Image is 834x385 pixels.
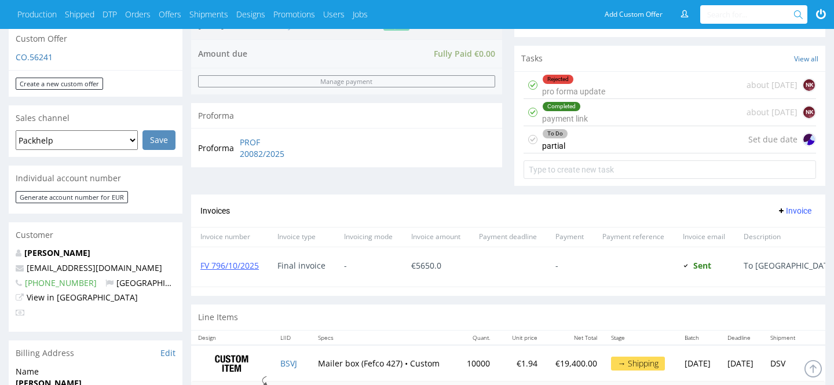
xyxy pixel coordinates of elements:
[772,204,816,218] button: Invoice
[497,331,544,345] th: Unit price
[65,9,94,20] a: Shipped
[273,9,315,20] a: Promotions
[105,277,197,288] span: [GEOGRAPHIC_DATA]
[542,99,588,126] div: payment link
[543,129,568,138] div: To Do
[236,9,265,20] a: Designs
[27,262,162,273] a: [EMAIL_ADDRESS][DOMAIN_NAME]
[411,232,460,242] span: Invoice amount
[551,358,597,369] p: €19,400.00
[240,137,306,159] a: PROF 20082/2025
[777,206,811,215] span: Invoice
[542,72,605,98] div: pro forma update
[191,305,825,330] div: Line Items
[748,133,816,146] div: Set due date
[543,75,573,84] div: Rejected
[16,191,128,203] button: Generate account number for EUR
[200,260,259,271] a: FV 796/10/2025
[720,331,763,345] th: Deadline
[25,277,97,288] a: [PHONE_NUMBER]
[521,53,543,64] span: Tasks
[555,232,584,242] span: Payment
[203,349,261,378] img: ico-item-custom-a8f9c3db6a5631ce2f509e228e8b95abde266dc4376634de7b166047de09ff05.png
[602,232,664,242] span: Payment reference
[457,345,497,382] td: 10000
[311,331,457,345] th: Specs
[678,345,720,382] td: [DATE]
[344,261,393,270] span: -
[683,232,725,242] span: Invoice email
[191,331,273,345] th: Design
[344,232,393,242] span: Invoicing mode
[9,340,182,366] div: Billing Address
[683,261,711,270] div: Sent
[273,331,311,345] th: LIID
[604,331,677,345] th: Stage
[160,347,175,359] a: Edit
[555,261,584,270] span: -
[191,103,502,129] div: Proforma
[16,52,53,63] a: CO.56241
[200,232,259,242] span: Invoice number
[24,247,90,258] a: [PERSON_NAME]
[9,26,182,52] div: Custom Offer
[794,54,818,64] a: View all
[747,78,816,92] div: about [DATE]
[103,9,117,20] a: DTP
[323,9,345,20] a: Users
[16,78,103,90] a: Create a new custom offer
[353,9,368,20] a: Jobs
[542,126,568,153] div: partial
[763,345,805,382] td: DSV
[803,79,815,91] figcaption: NK
[198,135,237,160] td: Proforma
[747,105,816,119] div: about [DATE]
[9,222,182,248] div: Customer
[678,331,720,345] th: Batch
[27,292,138,303] a: View in [GEOGRAPHIC_DATA]
[311,345,457,382] td: Mailer box (Fefco 427) • Custom
[9,166,182,191] div: Individual account number
[611,357,665,371] div: → Shipping
[277,232,325,242] span: Invoice type
[200,206,230,215] span: Invoices
[280,358,297,369] a: BSVJ
[189,9,228,20] a: Shipments
[9,105,182,131] div: Sales channel
[720,345,763,382] td: [DATE]
[544,331,604,345] th: Net Total
[479,232,537,242] span: Payment deadline
[125,9,151,20] a: Orders
[803,107,815,118] figcaption: NK
[598,5,669,24] a: Add Custom Offer
[277,261,325,270] span: Final invoice
[524,160,816,179] input: Type to create new task
[159,9,181,20] a: Offers
[763,331,805,345] th: Shipment
[707,5,796,24] input: Search for...
[142,130,175,150] input: Save
[497,345,544,382] td: €1.94
[543,102,580,111] div: Completed
[17,9,57,20] a: Production
[411,260,441,271] span: € 5650.0
[457,331,497,345] th: Quant.
[16,366,175,377] span: Name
